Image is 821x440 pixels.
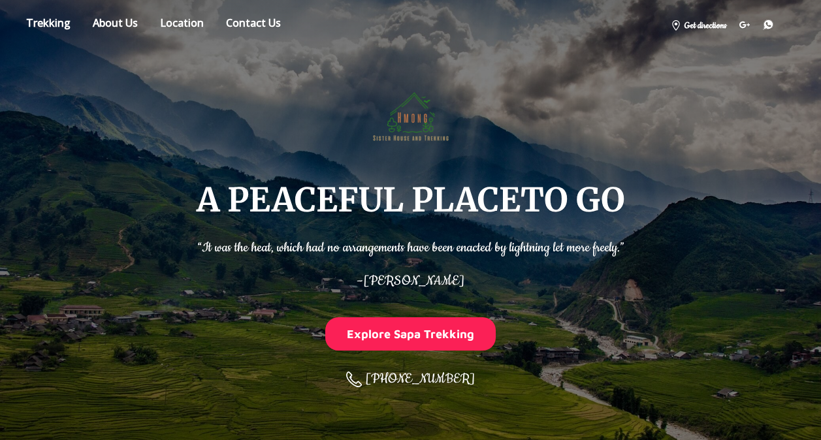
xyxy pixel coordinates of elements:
span: Get directions [683,19,726,33]
button: Explore Sapa Trekking [325,317,496,351]
h1: A PEACEFUL PLACE [197,183,625,218]
a: About [83,14,148,37]
a: Location [150,14,214,37]
span: [PERSON_NAME] [363,272,464,290]
p: – [197,264,624,291]
a: Contact us [216,14,291,37]
img: Hmong Sisters House and Trekking [368,71,454,157]
p: “It was the heat, which had no arrangements have been enacted by lightning let more freely.” [197,231,624,258]
a: Store [16,14,80,37]
a: Get directions [664,14,733,35]
span: TO GO [521,180,625,221]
